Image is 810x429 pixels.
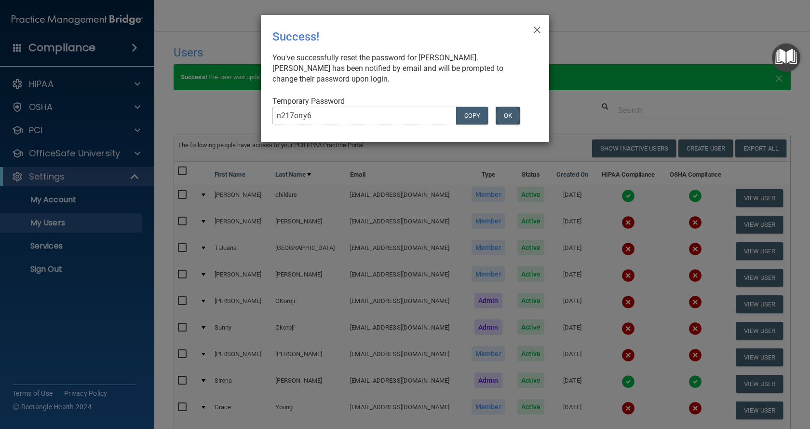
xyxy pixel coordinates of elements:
[456,107,488,125] button: COPY
[496,107,520,125] button: OK
[772,43,800,72] button: Open Resource Center
[272,23,498,51] div: Success!
[272,97,345,106] span: Temporary Password
[533,19,541,38] span: ×
[272,53,530,84] div: You've successfully reset the password for [PERSON_NAME]. [PERSON_NAME] has been notified by emai...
